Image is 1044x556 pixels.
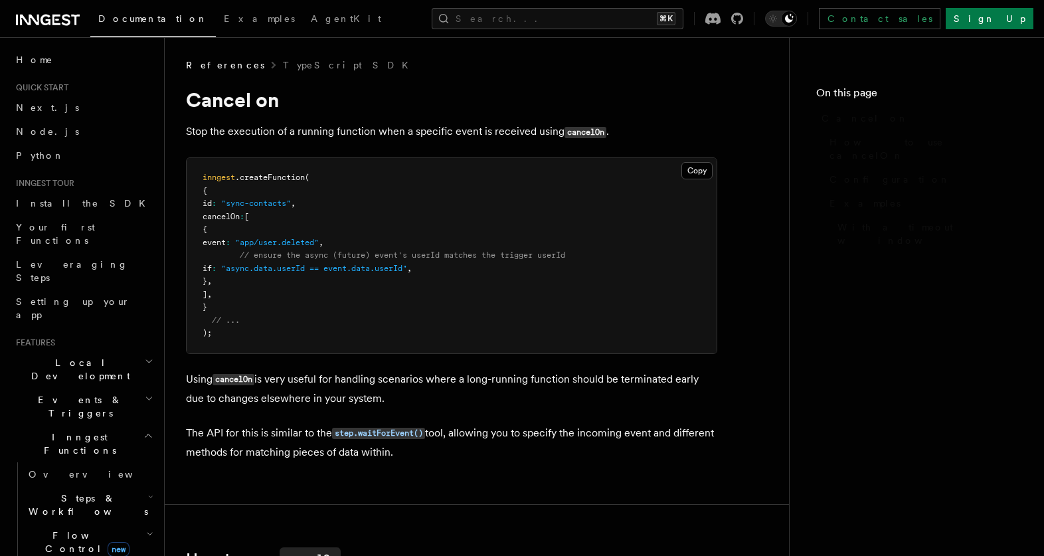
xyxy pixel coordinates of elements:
a: Documentation [90,4,216,37]
span: How to use cancelOn [829,136,1017,162]
span: , [207,276,212,286]
span: "app/user.deleted" [235,238,319,247]
span: Documentation [98,13,208,24]
span: Inngest tour [11,178,74,189]
button: Copy [681,162,713,179]
span: ( [305,173,309,182]
span: With a timeout window [837,221,1017,247]
a: Install the SDK [11,191,156,215]
span: Steps & Workflows [23,492,148,518]
kbd: ⌘K [657,12,675,25]
span: Install the SDK [16,198,153,209]
span: , [407,264,412,273]
span: : [212,199,217,208]
button: Inngest Functions [11,425,156,462]
p: Stop the execution of a running function when a specific event is received using . [186,122,717,141]
span: id [203,199,212,208]
span: } [203,276,207,286]
span: Flow Control [23,529,146,555]
a: Configuration [824,167,1017,191]
span: Examples [829,197,901,210]
a: Python [11,143,156,167]
a: Next.js [11,96,156,120]
p: Using is very useful for handling scenarios where a long-running function should be terminated ea... [186,370,717,408]
a: Node.js [11,120,156,143]
p: The API for this is similar to the tool, allowing you to specify the incoming event and different... [186,424,717,462]
span: AgentKit [311,13,381,24]
span: Events & Triggers [11,393,145,420]
span: // ensure the async (future) event's userId matches the trigger userId [240,250,565,260]
span: Setting up your app [16,296,130,320]
a: Examples [824,191,1017,215]
span: { [203,186,207,195]
a: With a timeout window [832,215,1017,252]
span: References [186,58,264,72]
button: Search...⌘K [432,8,683,29]
span: // ... [212,316,240,325]
span: Features [11,337,55,348]
span: Configuration [829,173,950,186]
span: } [203,302,207,312]
span: Next.js [16,102,79,113]
span: , [207,290,212,299]
span: cancelOn [203,212,240,221]
a: Home [11,48,156,72]
button: Events & Triggers [11,388,156,425]
span: Home [16,53,53,66]
span: Cancel on [822,112,909,125]
a: step.waitForEvent() [332,426,425,439]
code: step.waitForEvent() [332,428,425,439]
span: inngest [203,173,235,182]
code: cancelOn [565,127,606,138]
a: Setting up your app [11,290,156,327]
span: Your first Functions [16,222,95,246]
a: Examples [216,4,303,36]
span: : [226,238,230,247]
span: "sync-contacts" [221,199,291,208]
a: How to use cancelOn [824,130,1017,167]
span: ] [203,290,207,299]
button: Local Development [11,351,156,388]
span: Leveraging Steps [16,259,128,283]
h1: Cancel on [186,88,717,112]
span: ); [203,328,212,337]
h4: On this page [816,85,1017,106]
a: Sign Up [946,8,1033,29]
a: Leveraging Steps [11,252,156,290]
span: : [212,264,217,273]
span: Quick start [11,82,68,93]
span: "async.data.userId == event.data.userId" [221,264,407,273]
button: Toggle dark mode [765,11,797,27]
span: : [240,212,244,221]
a: Cancel on [816,106,1017,130]
span: if [203,264,212,273]
span: Overview [29,469,165,480]
span: event [203,238,226,247]
a: Your first Functions [11,215,156,252]
span: Inngest Functions [11,430,143,457]
code: cancelOn [213,374,254,385]
span: Local Development [11,356,145,383]
span: , [291,199,296,208]
a: TypeScript SDK [283,58,416,72]
span: .createFunction [235,173,305,182]
span: , [319,238,323,247]
span: Python [16,150,64,161]
span: { [203,225,207,234]
button: Steps & Workflows [23,486,156,523]
span: Examples [224,13,295,24]
a: AgentKit [303,4,389,36]
span: Node.js [16,126,79,137]
a: Overview [23,462,156,486]
span: [ [244,212,249,221]
a: Contact sales [819,8,940,29]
